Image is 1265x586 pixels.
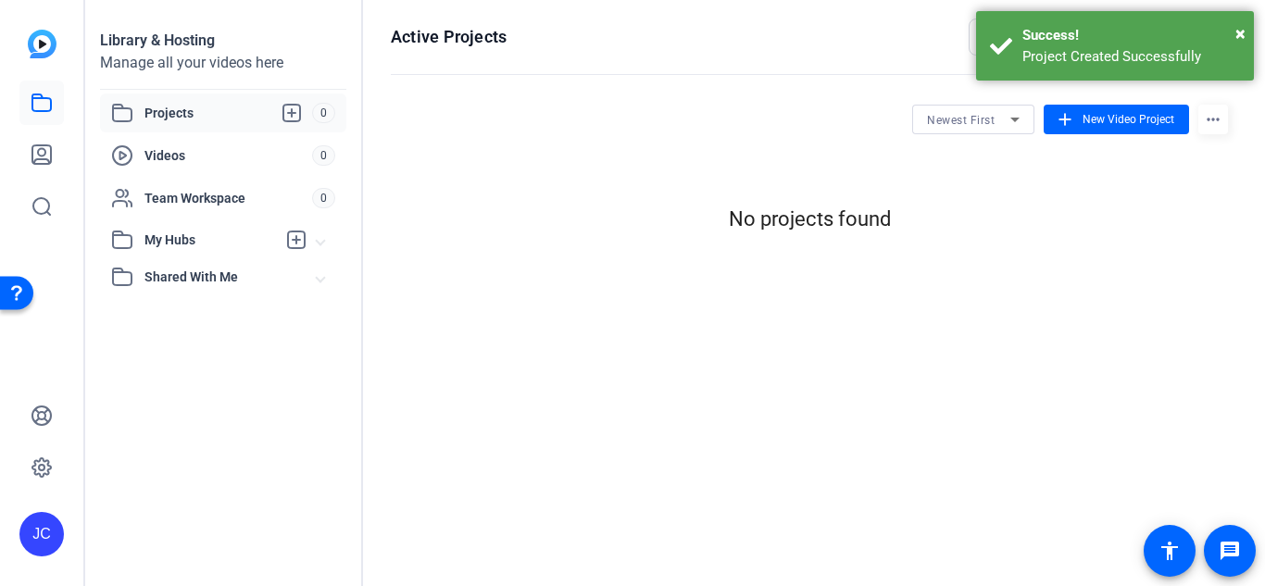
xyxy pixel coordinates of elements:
span: 0 [312,103,335,123]
mat-icon: more_horiz [1198,105,1228,134]
div: JC [19,512,64,556]
span: Shared With Me [144,268,317,287]
span: × [1235,22,1246,44]
h1: Active Projects [391,26,507,48]
span: 0 [312,145,335,166]
div: No projects found [391,204,1228,234]
span: New Video Project [1083,111,1174,128]
img: blue-gradient.svg [28,30,56,58]
div: Project Created Successfully [1022,46,1240,68]
div: Library & Hosting [100,30,346,52]
span: My Hubs [144,231,276,250]
div: Success! [1022,25,1240,46]
mat-icon: message [1219,540,1241,562]
mat-icon: accessibility [1159,540,1181,562]
button: Close [1235,19,1246,47]
mat-icon: add [1055,109,1075,130]
span: Projects [144,102,312,124]
span: 0 [312,188,335,208]
span: Newest First [927,114,995,127]
div: Manage all your videos here [100,52,346,74]
span: Videos [144,146,312,165]
span: Team Workspace [144,189,312,207]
